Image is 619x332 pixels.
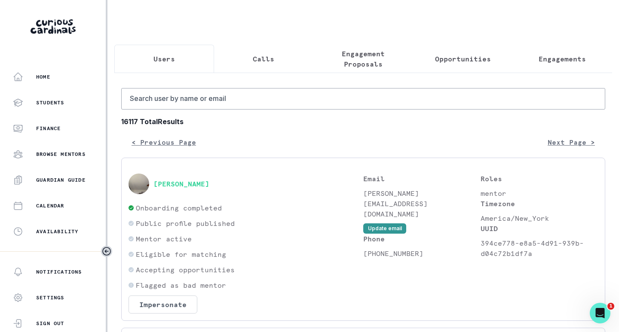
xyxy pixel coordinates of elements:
[36,202,64,209] p: Calendar
[363,223,406,234] button: Update email
[136,265,235,275] p: Accepting opportunities
[136,218,235,228] p: Public profile published
[607,303,614,310] span: 1
[36,320,64,327] p: Sign Out
[537,134,605,151] button: Next Page >
[121,134,206,151] button: < Previous Page
[153,54,175,64] p: Users
[253,54,274,64] p: Calls
[136,203,222,213] p: Onboarding completed
[36,177,86,183] p: Guardian Guide
[36,99,64,106] p: Students
[590,303,610,323] iframe: Intercom live chat
[121,116,605,127] b: 16117 Total Results
[36,151,86,158] p: Browse Mentors
[153,180,209,188] button: [PERSON_NAME]
[36,294,64,301] p: Settings
[101,246,112,257] button: Toggle sidebar
[129,295,197,314] button: Impersonate
[481,174,598,184] p: Roles
[36,125,61,132] p: Finance
[363,174,481,184] p: Email
[136,234,192,244] p: Mentor active
[481,198,598,209] p: Timezone
[481,223,598,234] p: UUID
[481,188,598,198] p: mentor
[36,228,78,235] p: Availability
[136,249,226,259] p: Eligible for matching
[363,234,481,244] p: Phone
[481,213,598,223] p: America/New_York
[36,73,50,80] p: Home
[539,54,586,64] p: Engagements
[363,188,481,219] p: [PERSON_NAME][EMAIL_ADDRESS][DOMAIN_NAME]
[136,280,226,290] p: Flagged as bad mentor
[321,49,406,69] p: Engagement Proposals
[31,19,76,34] img: Curious Cardinals Logo
[481,238,598,259] p: 394ce778-e8a5-4d91-939b-d04c72b1df7a
[36,268,82,275] p: Notifications
[435,54,491,64] p: Opportunities
[363,248,481,259] p: [PHONE_NUMBER]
